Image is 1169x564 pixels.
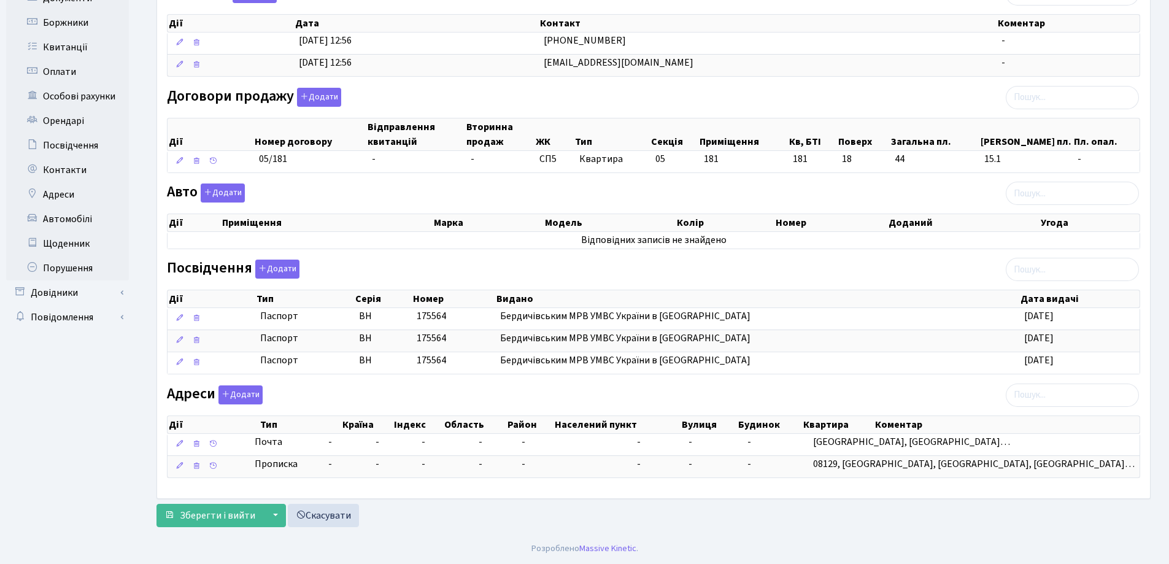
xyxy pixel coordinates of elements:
span: - [1078,152,1135,166]
a: Квитанції [6,35,129,60]
span: 18 [842,152,885,166]
span: - [422,435,425,449]
button: Зберегти і вийти [156,504,263,527]
th: Населений пункт [554,416,680,433]
span: - [637,457,641,471]
button: Договори продажу [297,88,341,107]
th: Модель [544,214,675,231]
a: Адреси [6,182,129,207]
input: Пошук... [1006,258,1139,281]
th: Тип [574,118,649,150]
span: 181 [704,152,719,166]
div: Розроблено . [531,542,638,555]
a: Автомобілі [6,207,129,231]
label: Адреси [167,385,263,404]
th: Загальна пл. [890,118,980,150]
th: Пл. опал. [1073,118,1140,150]
span: - [372,152,376,166]
label: Договори продажу [167,88,341,107]
span: 44 [895,152,975,166]
a: Контакти [6,158,129,182]
th: Район [506,416,554,433]
th: ЖК [534,118,574,150]
th: Дії [168,15,294,32]
span: 08129, [GEOGRAPHIC_DATA], [GEOGRAPHIC_DATA], [GEOGRAPHIC_DATA]… [813,457,1135,471]
th: Серія [354,290,412,307]
th: Коментар [997,15,1140,32]
span: - [376,457,379,471]
th: Угода [1040,214,1140,231]
a: Додати [252,258,299,279]
span: [GEOGRAPHIC_DATA], [GEOGRAPHIC_DATA]… [813,435,1010,449]
span: - [422,457,425,471]
span: Паспорт [260,309,349,323]
span: [EMAIL_ADDRESS][DOMAIN_NAME] [544,56,693,69]
a: Скасувати [288,504,359,527]
button: Авто [201,183,245,203]
a: Повідомлення [6,305,129,330]
th: Будинок [737,416,802,433]
th: Дії [168,416,259,433]
th: Доданий [887,214,1040,231]
span: - [689,435,692,449]
span: СП5 [539,152,569,166]
th: Дата видачі [1019,290,1140,307]
th: Відправлення квитанцій [366,118,465,150]
span: Зберегти і вийти [180,509,255,522]
th: Приміщення [698,118,787,150]
th: Квартира [802,416,874,433]
th: [PERSON_NAME] пл. [979,118,1073,150]
th: Країна [341,416,393,433]
th: Вторинна продаж [465,118,534,150]
th: Дії [168,290,255,307]
span: Квартира [579,152,646,166]
a: Порушення [6,256,129,280]
span: ВН [359,353,372,367]
th: Поверх [837,118,890,150]
label: Авто [167,183,245,203]
th: Номер договору [253,118,367,150]
span: 05 [655,152,665,166]
th: Приміщення [221,214,433,231]
span: Бердичівським МРВ УМВС України в [GEOGRAPHIC_DATA] [500,309,750,323]
td: Відповідних записів не знайдено [168,232,1140,249]
a: Оплати [6,60,129,84]
th: Тип [259,416,341,433]
span: 175564 [417,331,446,345]
span: - [747,435,751,449]
span: - [637,435,641,449]
th: Номер [774,214,887,231]
span: [DATE] [1024,309,1054,323]
span: - [328,457,366,471]
th: Вулиця [681,416,737,433]
a: Боржники [6,10,129,35]
a: Довідники [6,280,129,305]
th: Номер [412,290,495,307]
span: [PHONE_NUMBER] [544,34,626,47]
span: Бердичівським МРВ УМВС України в [GEOGRAPHIC_DATA] [500,353,750,367]
span: 05/181 [259,152,287,166]
a: Додати [215,383,263,404]
span: - [479,435,482,449]
span: [DATE] 12:56 [299,34,352,47]
span: Почта [255,435,282,449]
input: Пошук... [1006,182,1139,205]
button: Посвідчення [255,260,299,279]
th: Коментар [874,416,1140,433]
input: Пошук... [1006,384,1139,407]
span: - [522,435,525,449]
span: ВН [359,331,372,345]
th: Кв, БТІ [788,118,837,150]
a: Особові рахунки [6,84,129,109]
th: Колір [676,214,774,231]
span: ВН [359,309,372,323]
span: [DATE] 12:56 [299,56,352,69]
a: Додати [294,85,341,107]
th: Марка [433,214,544,231]
span: - [471,152,474,166]
span: 181 [793,152,832,166]
span: Бердичівським МРВ УМВС України в [GEOGRAPHIC_DATA] [500,331,750,345]
th: Дата [294,15,539,32]
a: Massive Kinetic [579,542,636,555]
span: Прописка [255,457,298,471]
